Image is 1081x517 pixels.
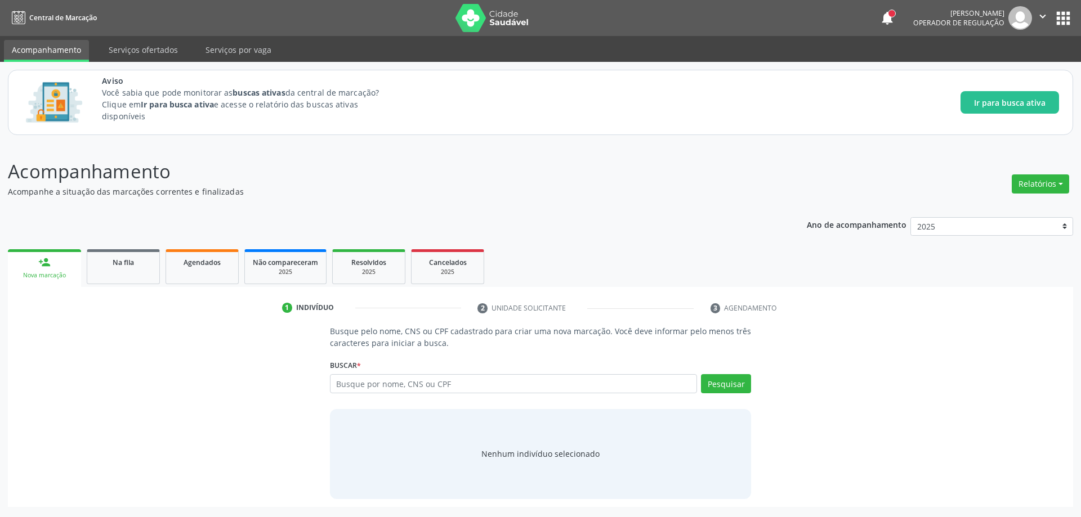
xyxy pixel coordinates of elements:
input: Busque por nome, CNS ou CPF [330,374,698,393]
span: Cancelados [429,258,467,267]
div: 2025 [253,268,318,276]
span: Aviso [102,75,400,87]
i:  [1037,10,1049,23]
div: Nenhum indivíduo selecionado [481,448,600,460]
span: Na fila [113,258,134,267]
span: Operador de regulação [913,18,1004,28]
span: Não compareceram [253,258,318,267]
label: Buscar [330,357,361,374]
p: Você sabia que pode monitorar as da central de marcação? Clique em e acesse o relatório das busca... [102,87,400,122]
button: Relatórios [1012,174,1069,194]
p: Acompanhe a situação das marcações correntes e finalizadas [8,186,753,197]
a: Central de Marcação [8,8,97,27]
p: Ano de acompanhamento [807,217,906,231]
span: Ir para busca ativa [974,97,1046,109]
span: Agendados [184,258,221,267]
div: 2025 [419,268,476,276]
p: Acompanhamento [8,158,753,186]
img: Imagem de CalloutCard [22,77,86,128]
div: Indivíduo [296,303,334,313]
div: 2025 [341,268,397,276]
img: img [1008,6,1032,30]
span: Central de Marcação [29,13,97,23]
div: [PERSON_NAME] [913,8,1004,18]
div: Nova marcação [16,271,73,280]
p: Busque pelo nome, CNS ou CPF cadastrado para criar uma nova marcação. Você deve informar pelo men... [330,325,752,349]
button: Ir para busca ativa [961,91,1059,114]
div: 1 [282,303,292,313]
strong: buscas ativas [233,87,285,98]
button: notifications [879,10,895,26]
a: Acompanhamento [4,40,89,62]
a: Serviços por vaga [198,40,279,60]
button: Pesquisar [701,374,751,393]
div: person_add [38,256,51,268]
button:  [1032,6,1053,30]
span: Resolvidos [351,258,386,267]
a: Serviços ofertados [101,40,186,60]
button: apps [1053,8,1073,28]
strong: Ir para busca ativa [141,99,214,110]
